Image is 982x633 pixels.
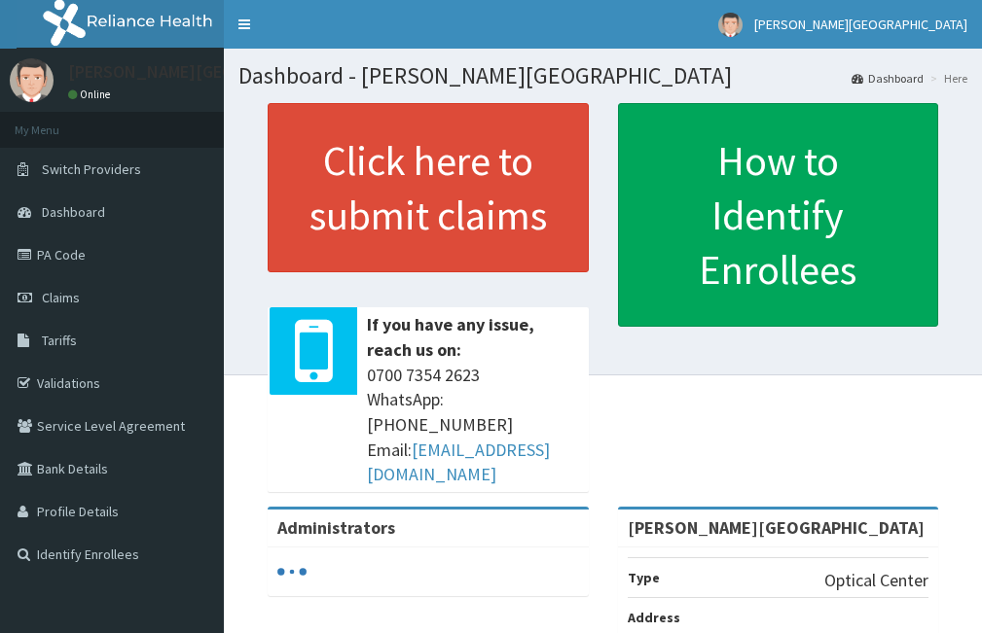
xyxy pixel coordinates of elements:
span: Dashboard [42,203,105,221]
span: Claims [42,289,80,306]
a: Online [68,88,115,101]
img: User Image [718,13,743,37]
img: User Image [10,58,54,102]
b: Type [628,569,660,586]
a: Click here to submit claims [268,103,589,272]
h1: Dashboard - [PERSON_NAME][GEOGRAPHIC_DATA] [238,63,967,88]
svg: audio-loading [277,557,307,586]
span: [PERSON_NAME][GEOGRAPHIC_DATA] [754,16,967,33]
strong: [PERSON_NAME][GEOGRAPHIC_DATA] [628,516,925,539]
a: Dashboard [852,70,924,87]
span: Switch Providers [42,160,141,178]
a: How to Identify Enrollees [618,103,939,327]
p: Optical Center [824,568,928,593]
span: Tariffs [42,332,77,349]
a: [EMAIL_ADDRESS][DOMAIN_NAME] [367,439,550,486]
b: Address [628,609,680,626]
b: If you have any issue, reach us on: [367,313,534,361]
li: Here [926,70,967,87]
span: 0700 7354 2623 WhatsApp: [PHONE_NUMBER] Email: [367,363,579,488]
p: [PERSON_NAME][GEOGRAPHIC_DATA] [68,63,356,81]
b: Administrators [277,516,395,539]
